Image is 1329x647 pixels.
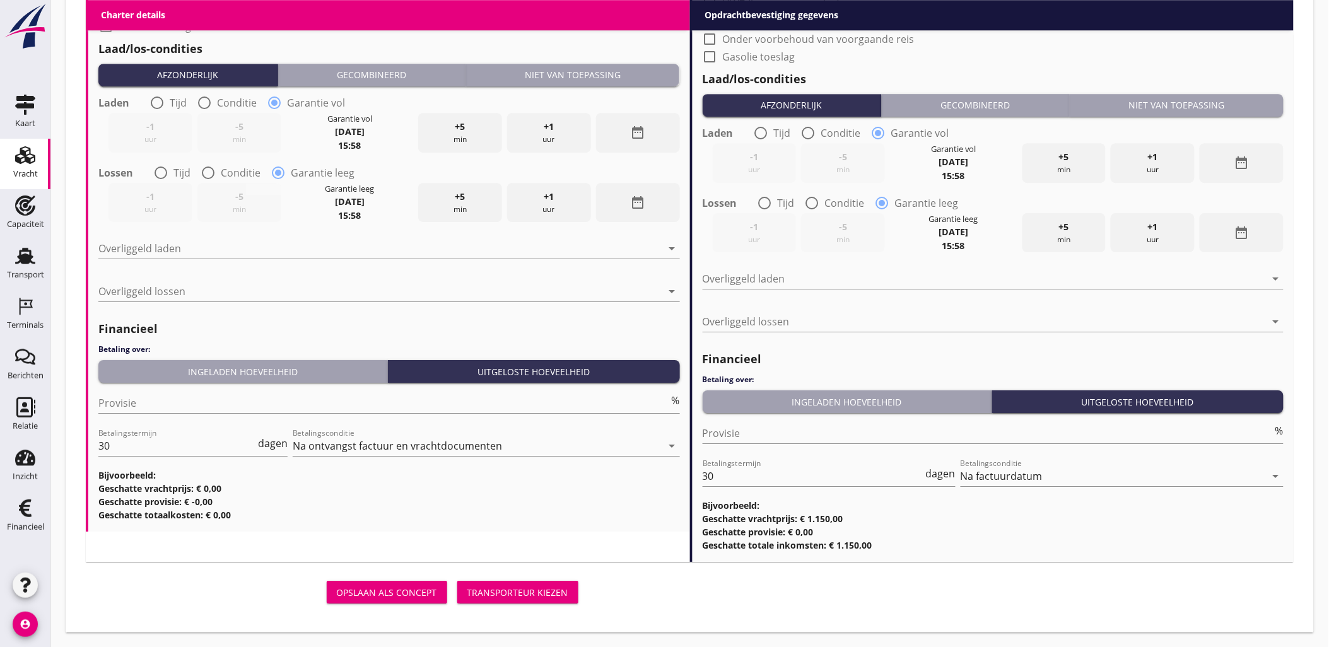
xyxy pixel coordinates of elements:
span: +5 [455,120,465,134]
h3: Bijvoorbeeld: [703,499,1284,512]
div: Niet van toepassing [1075,98,1279,112]
span: -1 [750,150,758,164]
input: Betalingstermijn [98,436,255,456]
div: min [418,183,502,223]
h3: Geschatte totale inkomsten: € 1.150,00 [703,539,1284,552]
button: Uitgeloste hoeveelheid [992,390,1284,413]
span: -5 [235,190,243,204]
strong: 15:58 [942,240,965,252]
div: Berichten [8,371,44,380]
div: Inzicht [13,472,38,481]
strong: [DATE] [335,125,365,137]
label: Onder voorbehoud van voorgaande reis [723,33,915,45]
div: min [418,113,502,153]
div: min [197,183,281,223]
h3: Bijvoorbeeld: [98,469,680,482]
div: uur [713,143,797,183]
div: uur [108,113,192,153]
div: Gecombineerd [283,68,460,81]
button: Afzonderlijk [703,94,882,117]
span: -1 [750,220,758,234]
div: Garantie vol [327,113,372,125]
div: Vracht [13,170,38,178]
button: Gecombineerd [278,64,466,86]
strong: 15:58 [338,209,361,221]
div: Uitgeloste hoeveelheid [997,395,1279,409]
span: +5 [455,190,465,204]
button: Afzonderlijk [98,64,278,86]
div: Afzonderlijk [708,98,877,112]
h2: Laad/los-condities [703,71,1284,88]
div: Garantie leeg [929,213,978,225]
span: +5 [1059,220,1069,234]
strong: Lossen [98,166,133,179]
div: Terminals [7,321,44,329]
div: Transport [7,271,44,279]
button: Ingeladen hoeveelheid [703,390,992,413]
i: arrow_drop_down [665,241,680,256]
i: date_range [1234,155,1250,170]
label: Onder voorbehoud van voorgaande reis [119,3,310,15]
h3: Geschatte provisie: € -0,00 [98,495,680,508]
input: Provisie [703,423,1273,443]
div: Garantie vol [931,143,976,155]
i: arrow_drop_down [1268,271,1284,286]
span: -5 [235,120,243,134]
div: Uitgeloste hoeveelheid [393,365,674,378]
strong: Laden [703,127,734,139]
h4: Betaling over: [98,344,680,355]
div: uur [1111,143,1195,183]
label: Tijd [173,166,190,179]
label: Garantie vol [891,127,949,139]
img: logo-small.a267ee39.svg [3,3,48,50]
span: -1 [146,120,155,134]
h2: Laad/los-condities [98,40,680,57]
i: date_range [630,125,645,140]
label: Tijd [170,96,187,109]
div: Financieel [7,523,44,531]
div: Relatie [13,422,38,430]
span: -5 [839,150,847,164]
label: Tijd [778,197,795,209]
label: Garantie leeg [291,166,354,179]
div: uur [507,113,591,153]
strong: 15:58 [338,139,361,151]
i: account_circle [13,612,38,637]
div: % [669,395,680,405]
span: +1 [1148,220,1158,234]
span: +1 [1148,150,1158,164]
div: Kaart [15,119,35,127]
button: Niet van toepassing [1070,94,1284,117]
strong: Laden [98,96,129,109]
div: Gecombineerd [887,98,1064,112]
input: Betalingstermijn [703,466,923,486]
i: arrow_drop_down [665,284,680,299]
div: min [801,213,885,253]
strong: Lossen [703,197,737,209]
label: Tijd [774,127,791,139]
div: Na ontvangst factuur en vrachtdocumenten [293,440,502,452]
i: date_range [1234,225,1250,240]
div: Niet van toepassing [471,68,675,81]
div: Capaciteit [7,220,44,228]
button: Uitgeloste hoeveelheid [388,360,679,383]
label: Conditie [221,166,261,179]
i: arrow_drop_down [1268,314,1284,329]
div: % [1273,426,1284,436]
button: Niet van toepassing [466,64,680,86]
div: min [1022,143,1106,183]
div: min [1022,213,1106,253]
label: Garantie leeg [895,197,959,209]
div: Garantie leeg [325,183,374,195]
label: Conditie [821,127,861,139]
span: +1 [544,120,554,134]
div: dagen [923,469,956,479]
div: uur [1111,213,1195,253]
div: min [197,113,281,153]
i: date_range [630,195,645,210]
h2: Financieel [703,351,1284,368]
label: Stremming/ijstoeslag [723,15,824,28]
h3: Geschatte provisie: € 0,00 [703,525,1284,539]
div: Afzonderlijk [103,68,272,81]
label: Garantie vol [287,96,345,109]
